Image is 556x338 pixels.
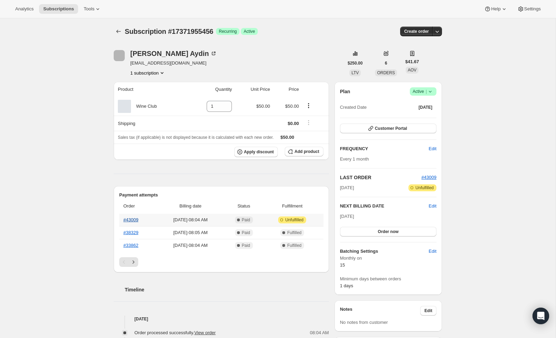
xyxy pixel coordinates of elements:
[340,174,422,181] h2: LAST ORDER
[79,4,105,14] button: Tools
[348,60,362,66] span: $250.00
[119,192,323,199] h2: Payment attempts
[131,103,157,110] div: Wine Club
[242,217,250,223] span: Paid
[340,255,436,262] span: Monthly on
[429,145,436,152] span: Edit
[420,306,436,316] button: Edit
[244,29,255,34] span: Active
[125,28,213,35] span: Subscription #17371955456
[491,6,500,12] span: Help
[159,203,222,210] span: Billing date
[244,149,274,155] span: Apply discount
[287,243,301,248] span: Fulfilled
[114,50,125,61] span: Mehmet Aydin
[425,246,441,257] button: Edit
[159,242,222,249] span: [DATE] · 08:04 AM
[256,104,270,109] span: $50.00
[377,70,395,75] span: ORDERS
[340,276,436,282] span: Minimum days between orders
[340,227,436,236] button: Order now
[340,124,436,133] button: Customer Portal
[414,103,436,112] button: [DATE]
[415,185,434,191] span: Unfulfilled
[134,330,216,335] span: Order processed successfully.
[281,135,294,140] span: $50.00
[340,156,369,162] span: Every 1 month
[381,58,392,68] button: 6
[340,283,353,288] span: 1 days
[426,89,427,94] span: |
[219,29,237,34] span: Recurring
[480,4,511,14] button: Help
[375,126,407,131] span: Customer Portal
[288,121,299,126] span: $0.00
[424,308,432,313] span: Edit
[285,147,323,156] button: Add product
[130,50,217,57] div: [PERSON_NAME] Aydin
[84,6,94,12] span: Tools
[340,88,350,95] h2: Plan
[125,286,329,293] h2: Timeline
[15,6,34,12] span: Analytics
[159,229,222,236] span: [DATE] · 08:05 AM
[408,68,416,73] span: AOV
[119,257,323,267] nav: Pagination
[287,230,301,235] span: Fulfilled
[303,102,314,109] button: Product actions
[194,330,216,335] a: View order
[351,70,359,75] span: LTV
[524,6,541,12] span: Settings
[340,184,354,191] span: [DATE]
[234,82,272,97] th: Unit Price
[533,308,549,324] div: Open Intercom Messenger
[119,199,157,214] th: Order
[413,88,434,95] span: Active
[130,69,166,76] button: Product actions
[340,262,345,268] span: 15
[187,82,234,97] th: Quantity
[385,60,387,66] span: 6
[340,214,354,219] span: [DATE]
[226,203,261,210] span: Status
[404,29,429,34] span: Create order
[343,58,367,68] button: $250.00
[129,257,138,267] button: Next
[43,6,74,12] span: Subscriptions
[340,104,367,111] span: Created Date
[340,306,421,316] h3: Notes
[272,82,301,97] th: Price
[265,203,319,210] span: Fulfillment
[429,248,436,255] span: Edit
[400,27,433,36] button: Create order
[114,27,123,36] button: Subscriptions
[39,4,78,14] button: Subscriptions
[340,320,388,325] span: No notes from customer
[11,4,38,14] button: Analytics
[340,248,429,255] h6: Batching Settings
[303,119,314,126] button: Shipping actions
[285,104,299,109] span: $50.00
[123,243,138,248] a: #33862
[340,203,429,210] h2: NEXT BILLING DATE
[118,135,274,140] span: Sales tax (if applicable) is not displayed because it is calculated with each new order.
[123,217,138,222] a: #43009
[130,60,217,67] span: [EMAIL_ADDRESS][DOMAIN_NAME]
[310,329,329,336] span: 08:04 AM
[123,230,138,235] a: #38329
[422,175,436,180] a: #43009
[285,217,303,223] span: Unfulfilled
[114,316,329,322] h4: [DATE]
[234,147,278,157] button: Apply discount
[422,174,436,181] button: #43009
[429,203,436,210] button: Edit
[294,149,319,154] span: Add product
[242,243,250,248] span: Paid
[513,4,545,14] button: Settings
[114,116,187,131] th: Shipping
[405,58,419,65] span: $41.67
[418,105,432,110] span: [DATE]
[425,143,441,154] button: Edit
